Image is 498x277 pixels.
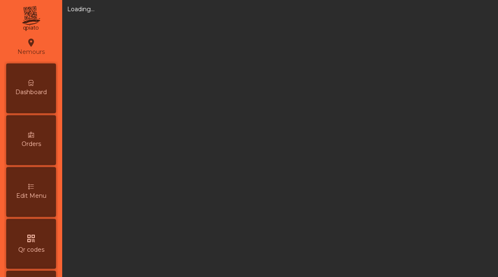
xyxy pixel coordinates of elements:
[15,88,47,97] span: Dashboard
[26,38,36,48] i: location_on
[18,245,44,254] span: Qr codes
[17,36,45,57] div: Nemours
[22,140,41,148] span: Orders
[16,192,46,200] span: Edit Menu
[26,233,36,243] i: qr_code
[67,5,95,13] app-statistics: Loading...
[21,4,41,33] img: qpiato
